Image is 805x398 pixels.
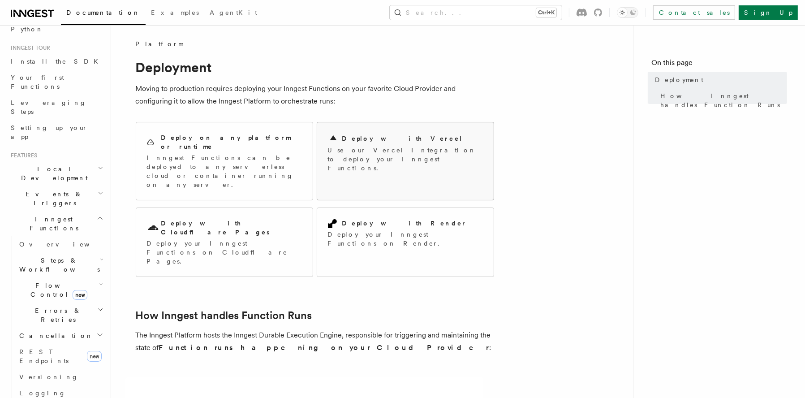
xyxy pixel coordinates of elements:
[147,153,302,189] p: Inngest Functions can be deployed to any serverless cloud or container running on any server.
[328,146,483,173] p: Use our Vercel Integration to deploy your Inngest Functions.
[16,369,105,385] a: Versioning
[147,222,159,234] svg: Cloudflare
[136,59,494,75] h1: Deployment
[11,74,64,90] span: Your first Functions
[16,256,100,274] span: Steps & Workflows
[7,53,105,69] a: Install the SDK
[136,39,183,48] span: Platform
[16,277,105,303] button: Flow Controlnew
[11,26,43,33] span: Python
[7,211,105,236] button: Inngest Functions
[16,344,105,369] a: REST Endpointsnew
[19,389,66,397] span: Logging
[146,3,204,24] a: Examples
[136,82,494,108] p: Moving to production requires deploying your Inngest Functions on your favorite Cloud Provider an...
[16,331,93,340] span: Cancellation
[136,309,312,322] a: How Inngest handles Function Runs
[657,88,787,113] a: How Inngest handles Function Runs
[655,75,703,84] span: Deployment
[161,133,302,151] h2: Deploy on any platform or runtime
[739,5,798,20] a: Sign Up
[7,69,105,95] a: Your first Functions
[390,5,562,20] button: Search...Ctrl+K
[11,124,88,140] span: Setting up your app
[16,281,99,299] span: Flow Control
[7,95,105,120] a: Leveraging Steps
[342,219,467,228] h2: Deploy with Render
[11,99,86,115] span: Leveraging Steps
[66,9,140,16] span: Documentation
[16,303,105,328] button: Errors & Retries
[7,44,50,52] span: Inngest tour
[7,164,98,182] span: Local Development
[7,161,105,186] button: Local Development
[342,134,463,143] h2: Deploy with Vercel
[136,122,313,200] a: Deploy on any platform or runtimeInngest Functions can be deployed to any serverless cloud or con...
[7,215,97,233] span: Inngest Functions
[161,219,302,237] h2: Deploy with Cloudflare Pages
[317,122,494,200] a: Deploy with VercelUse our Vercel Integration to deploy your Inngest Functions.
[653,5,735,20] a: Contact sales
[61,3,146,25] a: Documentation
[19,348,69,364] span: REST Endpoints
[136,208,313,277] a: Deploy with Cloudflare PagesDeploy your Inngest Functions on Cloudflare Pages.
[16,328,105,344] button: Cancellation
[147,239,302,266] p: Deploy your Inngest Functions on Cloudflare Pages.
[73,290,87,300] span: new
[7,186,105,211] button: Events & Triggers
[7,190,98,208] span: Events & Triggers
[536,8,556,17] kbd: Ctrl+K
[210,9,257,16] span: AgentKit
[16,252,105,277] button: Steps & Workflows
[11,58,103,65] span: Install the SDK
[87,351,102,362] span: new
[16,306,97,324] span: Errors & Retries
[159,343,490,352] strong: Function runs happening on your Cloud Provider
[151,9,199,16] span: Examples
[7,120,105,145] a: Setting up your app
[651,72,787,88] a: Deployment
[204,3,263,24] a: AgentKit
[16,236,105,252] a: Overview
[617,7,638,18] button: Toggle dark mode
[7,152,37,159] span: Features
[7,21,105,37] a: Python
[19,373,78,381] span: Versioning
[660,91,787,109] span: How Inngest handles Function Runs
[328,230,483,248] p: Deploy your Inngest Functions on Render.
[651,57,787,72] h4: On this page
[317,208,494,277] a: Deploy with RenderDeploy your Inngest Functions on Render.
[19,241,112,248] span: Overview
[136,329,494,354] p: The Inngest Platform hosts the Inngest Durable Execution Engine, responsible for triggering and m...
